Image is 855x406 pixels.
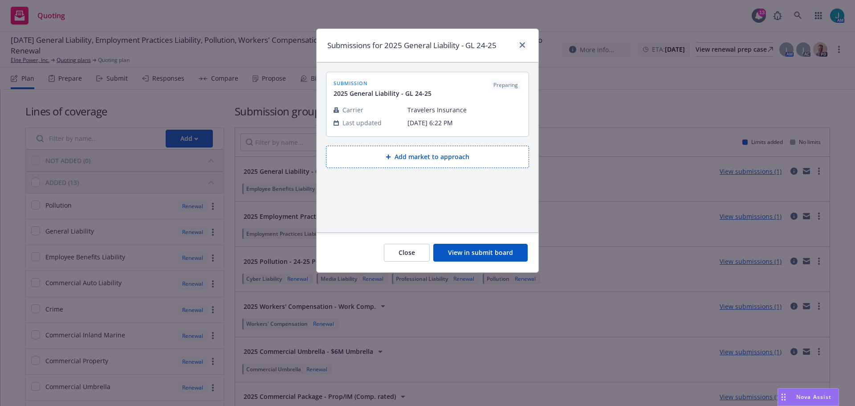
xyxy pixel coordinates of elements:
span: Last updated [342,118,382,127]
button: Nova Assist [778,388,839,406]
div: Drag to move [778,389,789,406]
span: Nova Assist [796,393,831,401]
span: submission [334,79,432,87]
button: View in submit board [433,244,528,262]
span: 2025 General Liability - GL 24-25 [334,89,432,98]
button: Add market to approach [326,146,529,168]
span: [DATE] 6:22 PM [407,118,521,127]
a: close [517,40,528,50]
h1: Submissions for 2025 General Liability - GL 24-25 [327,40,497,51]
span: Carrier [342,105,363,115]
button: Close [384,244,430,262]
span: Travelers Insurance [407,105,521,115]
span: Preparing [493,81,518,89]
